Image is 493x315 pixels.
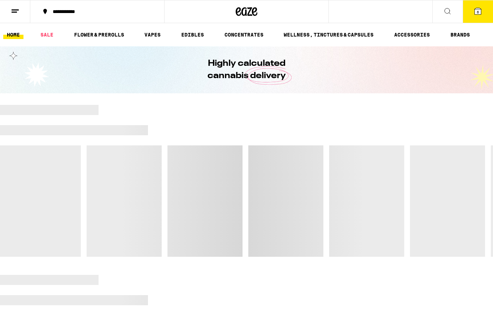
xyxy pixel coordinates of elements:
[221,30,267,39] a: CONCENTRATES
[178,30,208,39] a: EDIBLES
[187,58,306,82] h1: Highly calculated cannabis delivery
[70,30,128,39] a: FLOWER & PREROLLS
[447,30,474,39] a: BRANDS
[280,30,377,39] a: WELLNESS, TINCTURES & CAPSULES
[463,0,493,23] button: 6
[3,30,23,39] a: HOME
[477,10,479,14] span: 6
[391,30,433,39] a: ACCESSORIES
[37,30,57,39] a: SALE
[141,30,164,39] a: VAPES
